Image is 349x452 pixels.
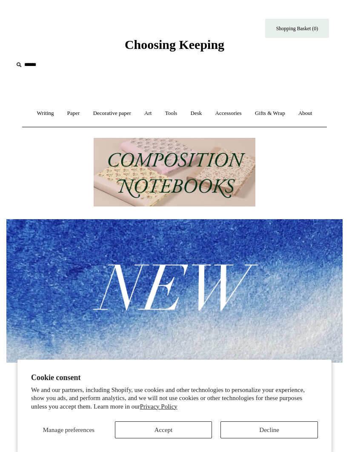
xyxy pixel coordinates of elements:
[31,102,60,125] a: Writing
[94,138,255,207] img: 202302 Composition ledgers.jpg__PID:69722ee6-fa44-49dd-a067-31375e5d54ec
[138,102,157,125] a: Art
[87,102,137,125] a: Decorative paper
[61,102,86,125] a: Paper
[292,102,318,125] a: About
[249,102,291,125] a: Gifts & Wrap
[140,403,177,410] a: Privacy Policy
[125,44,224,50] a: Choosing Keeping
[185,102,208,125] a: Desk
[6,219,343,362] img: New.jpg__PID:f73bdf93-380a-4a35-bcfe-7823039498e1
[31,421,106,438] button: Manage preferences
[125,37,224,51] span: Choosing Keeping
[209,102,248,125] a: Accessories
[220,421,318,438] button: Decline
[31,373,318,382] h2: Cookie consent
[31,386,318,411] p: We and our partners, including Shopify, use cookies and other technologies to personalize your ex...
[159,102,183,125] a: Tools
[265,19,329,38] a: Shopping Basket (0)
[115,421,212,438] button: Accept
[43,426,94,433] span: Manage preferences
